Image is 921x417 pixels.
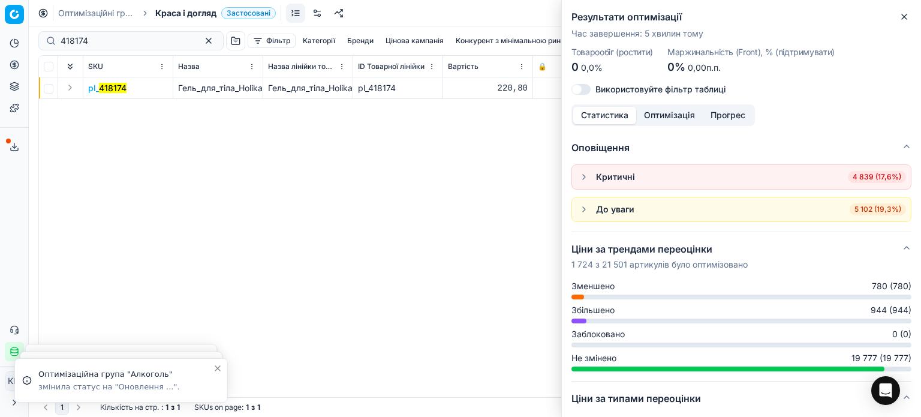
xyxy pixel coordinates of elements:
[448,82,528,94] div: 220,80
[268,82,348,94] div: Гель_для_тіла_Holika_Holika_Aloe_99%_soothing_gel_універсальний_250_мл
[178,83,483,93] span: Гель_для_тіла_Holika_Holika_Aloe_99%_soothing_gel_універсальний_250_мл
[381,34,449,48] button: Цінова кампанія
[63,59,77,74] button: Expand all
[571,280,615,292] span: Зменшено
[595,85,726,94] label: Використовуйте фільтр таблиці
[298,34,340,48] button: Категорії
[155,7,216,19] span: Краса і догляд
[571,131,911,164] button: Оповіщення
[538,62,547,71] span: 🔒
[573,107,636,124] button: Статистика
[177,403,180,412] strong: 1
[571,164,911,232] div: Оповіщення
[155,7,276,19] span: Краса і доглядЗастосовані
[571,61,579,73] span: 0
[688,62,721,73] span: 0,00п.п.
[571,10,911,24] h2: Результати оптимізації
[848,171,906,183] span: 4 839 (17,6%)
[88,82,127,94] span: pl_
[871,376,900,405] div: Open Intercom Messenger
[851,352,911,364] span: 19 777 (19 777)
[58,7,276,19] nav: breadcrumb
[71,400,86,415] button: Go to next page
[99,83,127,93] mark: 418174
[596,171,635,183] div: Критичні
[210,361,225,376] button: Close toast
[171,403,174,412] strong: з
[571,28,911,40] p: Час завершення : 5 хвилин тому
[571,48,653,56] dt: Товарообіг (ростити)
[88,82,127,94] button: pl_418174
[221,7,276,19] span: Застосовані
[63,80,77,95] button: Expand
[61,35,192,47] input: Пошук по SKU або назві
[58,7,135,19] a: Оптимізаційні групи
[251,403,255,412] strong: з
[38,400,53,415] button: Go to previous page
[571,304,615,316] span: Збільшено
[667,61,685,73] span: 0%
[38,368,213,380] div: Оптимізаційна група "Алкоголь"
[451,34,610,48] button: Конкурент з мінімальною ринковою ціною
[571,328,625,340] span: Заблоковано
[88,62,103,71] span: SKU
[5,372,23,390] span: КM
[268,62,336,71] span: Назва лінійки товарів
[850,203,906,215] span: 5 102 (19,3%)
[257,403,260,412] strong: 1
[358,62,425,71] span: ID Товарної лінійки
[38,400,86,415] nav: pagination
[448,62,478,71] span: Вартість
[571,280,911,381] div: Ціни за трендами переоцінки1 724 з 21 501 артикулів було оптимізовано
[100,403,159,412] span: Кількість на стр.
[342,34,378,48] button: Бренди
[571,352,616,364] span: Не змінено
[5,371,24,391] button: КM
[667,48,835,56] dt: Маржинальність (Front), % (підтримувати)
[571,232,911,280] button: Ціни за трендами переоцінки1 724 з 21 501 артикулів було оптимізовано
[571,382,911,415] button: Ціни за типами переоцінки
[194,403,243,412] span: SKUs on page :
[571,259,748,271] p: 1 724 з 21 501 артикулів було оптимізовано
[38,382,213,392] div: змінила статус на "Оновлення ...".
[581,62,603,73] span: 0,0%
[100,403,180,412] div: :
[596,203,634,215] div: До уваги
[703,107,753,124] button: Прогрес
[872,280,911,292] span: 780 (780)
[358,82,438,94] div: pl_418174
[636,107,703,124] button: Оптимізація
[571,242,748,256] h5: Ціни за трендами переоцінки
[165,403,168,412] strong: 1
[55,400,69,415] button: 1
[246,403,249,412] strong: 1
[248,34,296,48] button: Фільтр
[892,328,911,340] span: 0 (0)
[871,304,911,316] span: 944 (944)
[178,62,200,71] span: Назва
